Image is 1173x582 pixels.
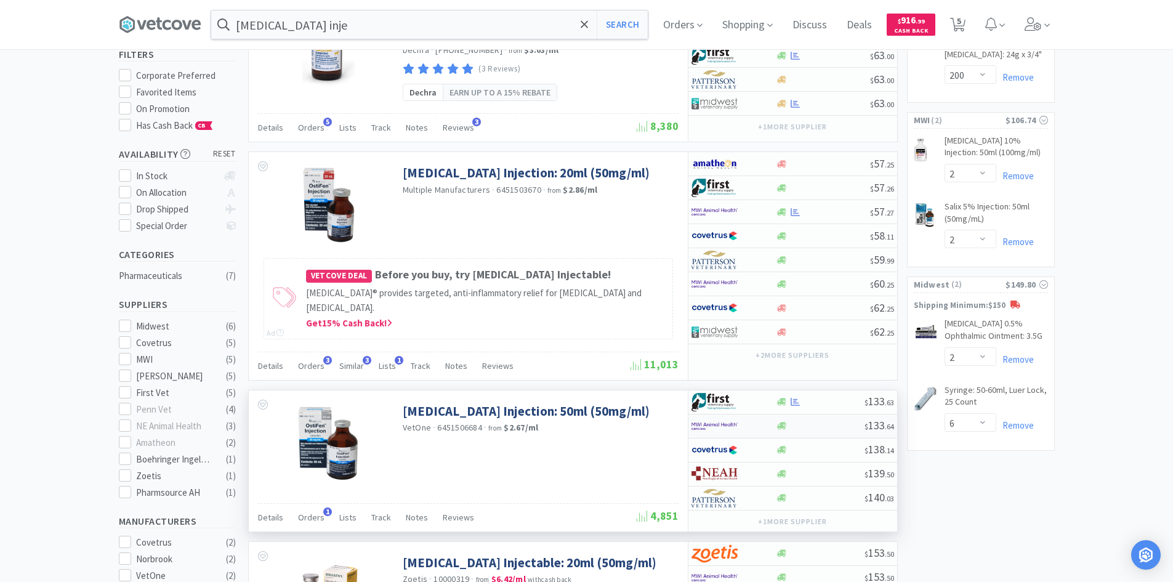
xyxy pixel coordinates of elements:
img: 77fca1acd8b6420a9015268ca798ef17_1.png [691,441,738,459]
p: [MEDICAL_DATA]® provides targeted, anti-inflammatory relief for [MEDICAL_DATA] and [MEDICAL_DATA]. [306,286,666,315]
span: from [547,186,561,195]
div: ( 1 ) [226,452,236,467]
span: Details [258,512,283,523]
a: [MEDICAL_DATA] Injection: 20ml (50mg/ml) [403,164,650,181]
span: $ [865,470,868,479]
span: 138 [865,442,894,456]
div: ( 4 ) [226,402,236,417]
div: Amatheon [136,435,212,450]
a: Remove [996,71,1034,83]
div: ( 3 ) [226,419,236,434]
div: ( 5 ) [226,386,236,400]
img: f5e969b455434c6296c6d81ef179fa71_3.png [691,251,738,269]
div: First Vet [136,386,212,400]
img: 7cf762d81d5e4d84ae0edd57cf603541_257680.png [914,137,927,162]
span: Track [411,360,430,371]
span: 153 [865,546,894,560]
div: Penn Vet [136,402,212,417]
span: $ [898,17,901,25]
span: $ [870,76,874,85]
div: Midwest [136,319,212,334]
div: [PERSON_NAME] [136,369,212,384]
div: Zoetis [136,469,212,483]
span: . 50 [885,549,894,559]
div: ( 2 ) [226,535,236,550]
div: $149.80 [1006,278,1047,291]
span: ( 2 ) [930,115,1006,127]
span: Earn up to a 15% rebate [449,86,550,99]
div: ( 6 ) [226,319,236,334]
a: Remove [996,170,1034,182]
span: Track [371,512,391,523]
div: Special Order [136,219,218,233]
a: Deals [842,20,877,31]
span: reset [213,148,236,161]
span: $ [865,549,868,559]
div: ( 2 ) [226,435,236,450]
span: 60 [870,277,894,291]
img: f5e969b455434c6296c6d81ef179fa71_3.png [691,70,738,89]
button: +1more supplier [752,118,832,135]
h4: Before you buy, try [MEDICAL_DATA] Injectable! [306,266,666,284]
span: · [492,184,494,195]
span: 5 [323,118,332,126]
span: . 26 [885,184,894,193]
span: from [509,46,522,55]
span: $ [870,52,874,61]
h5: Categories [119,248,236,262]
div: ( 5 ) [226,352,236,367]
img: aaf302e449df4b549ba1d616c0287879_16309.png [914,203,936,228]
span: 6451506684 [437,422,482,433]
span: 57 [870,156,894,171]
h5: Filters [119,47,236,62]
span: Lists [379,360,396,371]
a: 5 [945,21,970,32]
span: 6451503670 [496,184,541,195]
span: Notes [406,122,428,133]
span: . 63 [885,398,894,407]
a: $916.99Cash Back [887,8,935,41]
button: +2more suppliers [749,347,835,364]
img: a673e5ab4e5e497494167fe422e9a3ab.png [691,544,738,563]
img: bca28a9e5f8c483784fa7a5577a2b30b_209217.png [294,403,363,483]
a: Survet Surflo IV [MEDICAL_DATA]: 24g x 3/4" [945,36,1048,65]
a: Multiple Manufacturers [403,184,491,195]
span: Vetcove Deal [306,270,373,283]
span: 63 [870,72,894,86]
a: Remove [996,236,1034,248]
span: Reviews [443,122,474,133]
span: Reviews [482,360,514,371]
div: Corporate Preferred [136,68,236,83]
span: Orders [298,360,324,371]
img: 528e4252de764cfc969a563464301ff6_209190.png [296,164,360,245]
span: Orders [298,512,324,523]
span: . 00 [885,76,894,85]
span: Lists [339,122,357,133]
input: Search by item, sku, manufacturer, ingredient, size... [211,10,648,39]
span: 8,380 [637,119,679,133]
span: 139 [865,466,894,480]
span: 62 [870,301,894,315]
span: . 00 [885,100,894,109]
div: ( 5 ) [226,369,236,384]
a: DechraEarn up to a 15% rebate [403,84,557,101]
span: Notes [406,512,428,523]
div: Open Intercom Messenger [1131,540,1161,570]
div: On Allocation [136,185,218,200]
div: NE Animal Health [136,419,212,434]
a: Remove [996,354,1034,365]
p: Shipping Minimum: $150 [908,299,1054,312]
span: Has Cash Back [136,119,213,131]
span: · [433,422,435,433]
div: MWI [136,352,212,367]
span: . 14 [885,446,894,455]
div: Favorited Items [136,85,236,100]
a: Salix 5% Injection: 50ml (50mg/mL) [945,201,1048,230]
strong: $2.67 / ml [504,422,538,433]
span: . 50 [885,470,894,479]
div: ( 1 ) [226,485,236,500]
span: 4,851 [637,509,679,523]
h5: Manufacturers [119,514,236,528]
a: [MEDICAL_DATA] 10% Injection: 50ml (100mg/ml) [945,135,1048,164]
span: Details [258,360,283,371]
